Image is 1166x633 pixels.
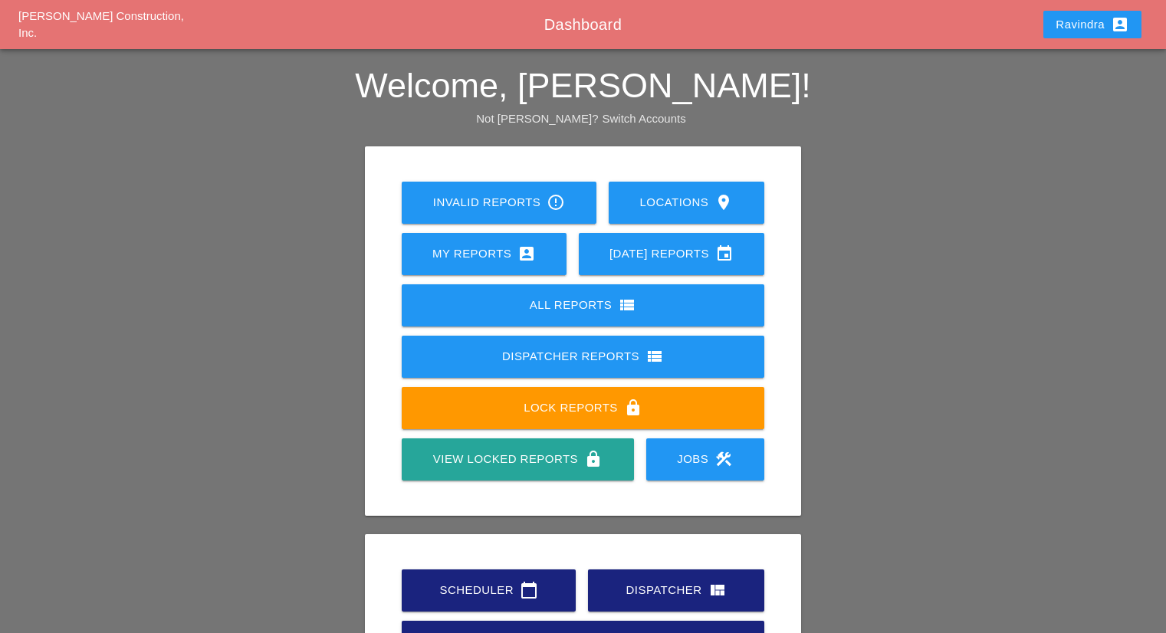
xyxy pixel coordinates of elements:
[18,9,184,40] a: [PERSON_NAME] Construction, Inc.
[544,16,622,33] span: Dashboard
[517,244,536,263] i: account_box
[671,450,740,468] div: Jobs
[633,193,740,212] div: Locations
[520,581,538,599] i: calendar_today
[426,347,740,366] div: Dispatcher Reports
[613,581,739,599] div: Dispatcher
[402,569,576,612] a: Scheduler
[402,336,764,378] a: Dispatcher Reports
[579,233,764,275] a: [DATE] Reports
[402,182,596,224] a: Invalid Reports
[426,244,542,263] div: My Reports
[426,581,551,599] div: Scheduler
[584,450,603,468] i: lock
[402,438,633,480] a: View Locked Reports
[609,182,764,224] a: Locations
[603,244,740,263] div: [DATE] Reports
[715,244,734,263] i: event
[646,438,764,480] a: Jobs
[603,112,686,125] a: Switch Accounts
[708,581,727,599] i: view_quilt
[426,193,572,212] div: Invalid Reports
[402,233,567,275] a: My Reports
[547,193,565,212] i: error_outline
[645,347,664,366] i: view_list
[402,284,764,326] a: All Reports
[588,569,764,612] a: Dispatcher
[714,193,733,212] i: location_on
[402,387,764,429] a: Lock Reports
[426,450,609,468] div: View Locked Reports
[624,398,642,417] i: lock
[618,296,636,314] i: view_list
[476,112,598,125] span: Not [PERSON_NAME]?
[1043,11,1141,38] button: Ravindra
[714,450,733,468] i: construction
[1056,15,1129,34] div: Ravindra
[426,296,740,314] div: All Reports
[426,398,740,417] div: Lock Reports
[1111,15,1129,34] i: account_box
